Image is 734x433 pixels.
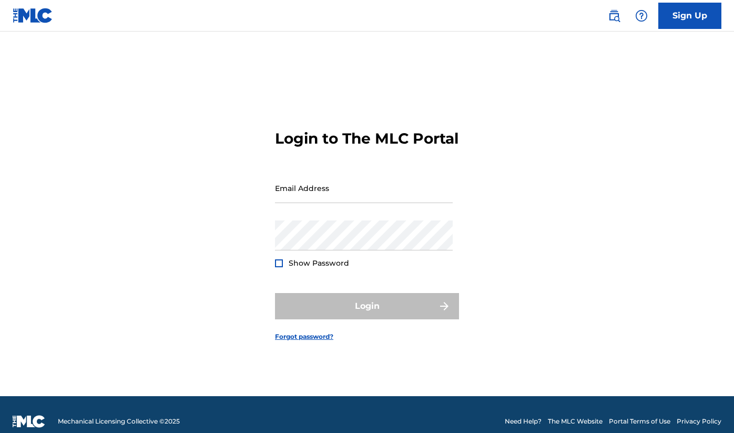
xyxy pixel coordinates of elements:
span: Mechanical Licensing Collective © 2025 [58,417,180,426]
a: The MLC Website [548,417,603,426]
a: Portal Terms of Use [609,417,670,426]
h3: Login to The MLC Portal [275,129,458,148]
div: Help [631,5,652,26]
a: Forgot password? [275,332,333,341]
img: help [635,9,648,22]
a: Need Help? [505,417,542,426]
img: search [608,9,620,22]
a: Public Search [604,5,625,26]
img: MLC Logo [13,8,53,23]
img: logo [13,415,45,428]
a: Sign Up [658,3,721,29]
span: Show Password [289,258,349,268]
iframe: Chat Widget [681,382,734,433]
a: Privacy Policy [677,417,721,426]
